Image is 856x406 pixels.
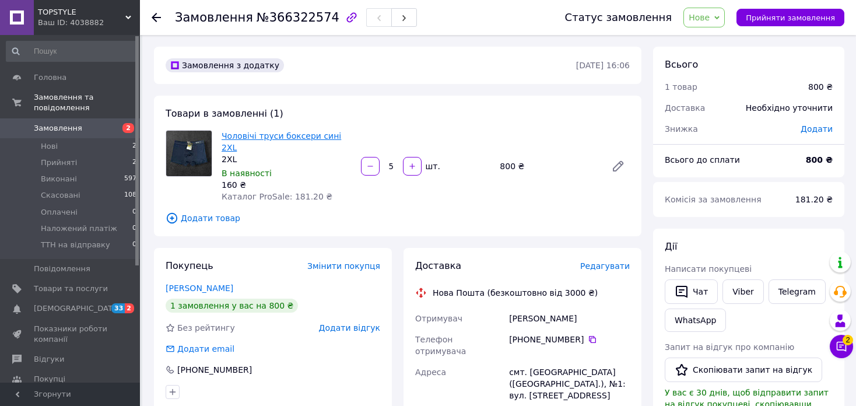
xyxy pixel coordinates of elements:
span: Адреса [415,367,446,377]
span: Комісія за замовлення [665,195,762,204]
time: [DATE] 16:06 [576,61,630,70]
span: Знижка [665,124,698,134]
span: Додати товар [166,212,630,225]
div: Додати email [176,343,236,355]
a: Viber [722,279,763,304]
div: Замовлення з додатку [166,58,284,72]
span: 2 [122,123,134,133]
a: Telegram [769,279,826,304]
button: Чат з покупцем2 [830,335,853,358]
span: Замовлення та повідомлення [34,92,140,113]
span: Повідомлення [34,264,90,274]
span: 2 [132,157,136,168]
a: WhatsApp [665,309,726,332]
div: Необхідно уточнити [739,95,840,121]
div: [PHONE_NUMBER] [176,364,253,376]
span: TOPSTYLE [38,7,125,17]
span: [DEMOGRAPHIC_DATA] [34,303,120,314]
span: Виконані [41,174,77,184]
span: Прийняті [41,157,77,168]
div: Повернутися назад [152,12,161,23]
span: Всього до сплати [665,155,740,164]
div: Додати email [164,343,236,355]
span: Товари в замовленні (1) [166,108,283,119]
span: Головна [34,72,66,83]
span: 2 [843,335,853,345]
span: Доставка [415,260,461,271]
img: Чоловічі труси боксери сині 2XL [166,131,212,176]
span: 0 [132,223,136,234]
span: Товари та послуги [34,283,108,294]
span: 2 [132,141,136,152]
span: 33 [111,303,125,313]
span: 0 [132,207,136,218]
span: Каталог ProSale: 181.20 ₴ [222,192,332,201]
span: Додати [801,124,833,134]
span: Нове [689,13,710,22]
button: Прийняти замовлення [736,9,844,26]
span: Нові [41,141,58,152]
div: шт. [423,160,441,172]
b: 800 ₴ [806,155,833,164]
span: Замовлення [34,123,82,134]
div: 160 ₴ [222,179,352,191]
span: 181.20 ₴ [795,195,833,204]
span: Редагувати [580,261,630,271]
div: смт. [GEOGRAPHIC_DATA] ([GEOGRAPHIC_DATA].), №1: вул. [STREET_ADDRESS] [507,362,632,406]
span: В наявності [222,169,272,178]
span: Прийняти замовлення [746,13,835,22]
span: №366322574 [257,10,339,24]
span: Написати покупцеві [665,264,752,274]
span: Покупець [166,260,213,271]
button: Скопіювати запит на відгук [665,358,822,382]
span: 1 товар [665,82,697,92]
span: Наложений платіж [41,223,117,234]
div: 800 ₴ [808,81,833,93]
a: Редагувати [606,155,630,178]
a: [PERSON_NAME] [166,283,233,293]
span: Замовлення [175,10,253,24]
span: ТТН на відправку [41,240,110,250]
input: Пошук [6,41,138,62]
span: Всього [665,59,698,70]
span: Без рейтингу [177,323,235,332]
span: Змінити покупця [307,261,380,271]
div: 800 ₴ [495,158,602,174]
span: Додати відгук [319,323,380,332]
span: Телефон отримувача [415,335,466,356]
span: Скасовані [41,190,80,201]
span: 2 [125,303,134,313]
span: 108 [124,190,136,201]
div: [PERSON_NAME] [507,308,632,329]
span: 0 [132,240,136,250]
div: 2XL [222,153,352,165]
div: Статус замовлення [565,12,672,23]
div: 1 замовлення у вас на 800 ₴ [166,299,298,313]
span: Доставка [665,103,705,113]
button: Чат [665,279,718,304]
span: Відгуки [34,354,64,365]
div: Ваш ID: 4038882 [38,17,140,28]
span: Запит на відгук про компанію [665,342,794,352]
div: Нова Пошта (безкоштовно від 3000 ₴) [430,287,601,299]
span: Показники роботи компанії [34,324,108,345]
a: Чоловічі труси боксери сині 2XL [222,131,341,152]
span: 597 [124,174,136,184]
span: Дії [665,241,677,252]
div: [PHONE_NUMBER] [509,334,630,345]
span: Оплачені [41,207,78,218]
span: Покупці [34,374,65,384]
span: Отримувач [415,314,462,323]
